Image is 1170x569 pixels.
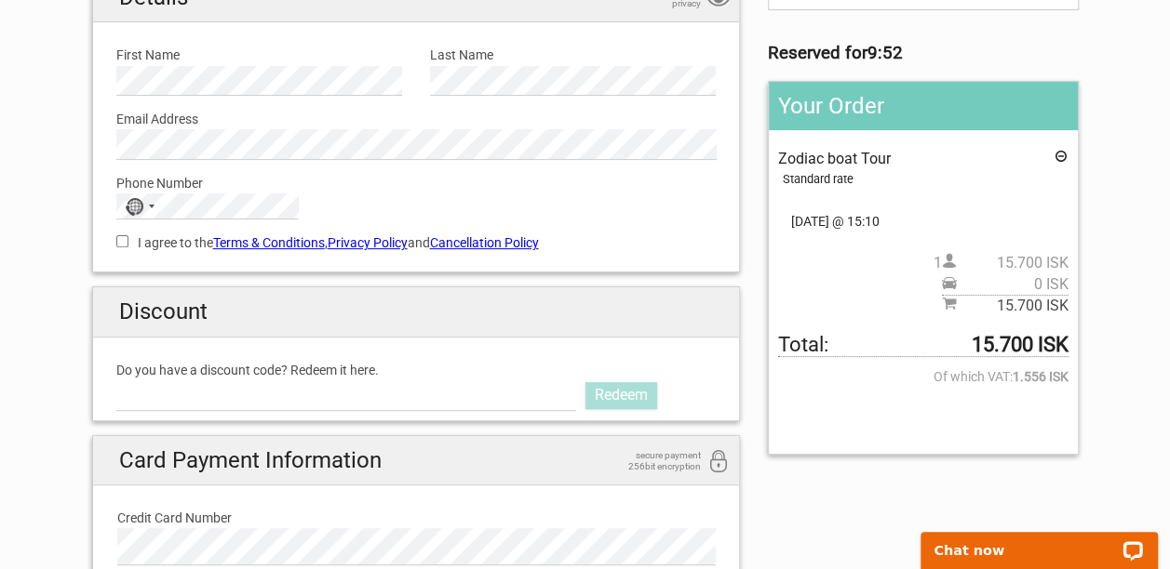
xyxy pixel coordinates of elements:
[430,235,539,250] a: Cancellation Policy
[778,366,1068,387] span: Of which VAT:
[213,235,325,250] a: Terms & Conditions
[608,450,701,472] span: secure payment 256bit encryption
[116,232,717,253] label: I agree to the , and
[778,335,1068,356] span: Total to be paid
[908,510,1170,569] iframe: LiveChat chat widget
[116,360,717,380] label: Do you have a discount code? Redeem it here.
[768,43,1078,63] h3: Reserved for
[957,253,1069,273] span: 15.700 ISK
[93,287,740,337] h2: Discount
[867,43,903,63] strong: 9:52
[957,274,1069,295] span: 0 ISK
[783,169,1068,190] div: Standard rate
[585,382,657,408] a: Redeem
[93,436,740,485] h2: Card Payment Information
[707,450,730,475] i: 256bit encryption
[116,173,717,193] label: Phone Number
[769,82,1077,130] h2: Your Order
[117,194,164,218] button: Selected country
[778,150,891,167] span: Zodiac boat Tour
[116,45,402,65] label: First Name
[117,508,716,528] label: Credit Card Number
[430,45,716,65] label: Last Name
[1013,366,1069,387] strong: 1.556 ISK
[972,335,1069,355] strong: 15.700 ISK
[957,296,1069,316] span: 15.700 ISK
[942,295,1069,316] span: Subtotal
[934,253,1069,273] span: 1 person(s)
[942,274,1069,295] span: Pickup price
[116,109,717,129] label: Email Address
[328,235,408,250] a: Privacy Policy
[778,211,1068,232] span: [DATE] @ 15:10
